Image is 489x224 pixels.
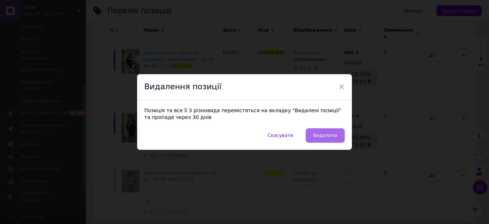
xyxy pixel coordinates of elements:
span: Позиція та все її 3 різновида перемістяться на вкладку "Видалені позиції" та пропаде через 30 днів [144,108,341,120]
span: Видалити [313,133,337,138]
span: × [338,81,345,93]
span: Видалення позиції [144,82,222,91]
span: Скасувати [268,133,293,138]
button: Скасувати [260,128,301,143]
button: Видалити [306,128,345,143]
